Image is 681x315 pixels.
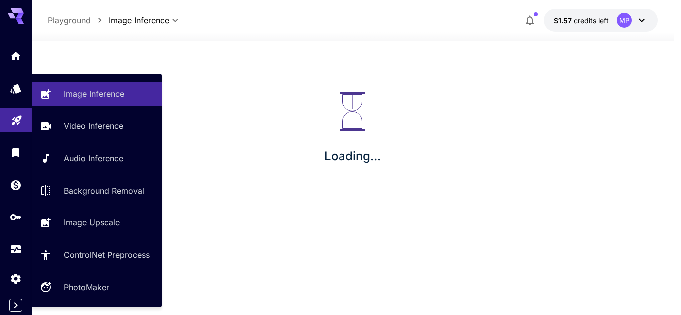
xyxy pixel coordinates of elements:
div: Settings [10,272,22,285]
p: ControlNet Preprocess [64,249,150,261]
span: credits left [574,16,609,25]
div: MP [617,13,632,28]
button: Expand sidebar [9,299,22,312]
a: Image Upscale [32,210,162,235]
p: Image Inference [64,88,124,100]
div: API Keys [10,211,22,223]
span: Image Inference [109,14,169,26]
a: PhotoMaker [32,275,162,300]
p: Audio Inference [64,152,123,164]
nav: breadcrumb [48,14,109,26]
span: $1.57 [554,16,574,25]
div: Usage [10,243,22,256]
p: Image Upscale [64,216,120,228]
a: Video Inference [32,114,162,138]
p: Background Removal [64,185,144,197]
div: Playground [11,111,23,123]
p: Playground [48,14,91,26]
div: Home [10,50,22,62]
p: Loading... [324,147,381,165]
div: Models [10,82,22,95]
div: Library [10,146,22,159]
p: Video Inference [64,120,123,132]
a: ControlNet Preprocess [32,243,162,267]
a: Background Removal [32,178,162,203]
a: Audio Inference [32,146,162,171]
button: $1.5691 [544,9,658,32]
div: Wallet [10,179,22,191]
p: PhotoMaker [64,281,109,293]
a: Image Inference [32,82,162,106]
div: $1.5691 [554,15,609,26]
